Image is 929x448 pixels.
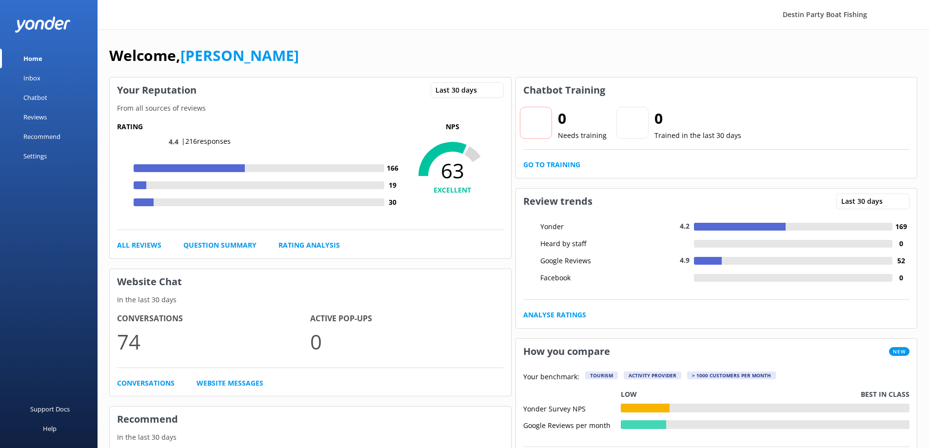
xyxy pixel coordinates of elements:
h3: Website Chat [110,269,511,294]
h2: 0 [558,107,607,130]
a: All Reviews [117,240,161,251]
div: Help [43,419,57,438]
h4: 52 [892,255,909,266]
p: Low [621,389,637,400]
h3: Your Reputation [110,78,204,103]
div: Activity Provider [624,371,681,379]
h4: 19 [384,180,401,191]
div: Google Reviews per month [523,420,621,429]
h3: Review trends [516,189,600,214]
h4: 0 [892,273,909,283]
a: Rating Analysis [278,240,340,251]
div: Heard by staff [538,238,626,249]
span: 4.2 [680,221,690,231]
h1: Welcome, [109,44,299,67]
a: Conversations [117,378,175,389]
div: Support Docs [30,399,70,419]
p: Your benchmark: [523,371,579,383]
a: [PERSON_NAME] [180,45,299,65]
p: In the last 30 days [110,294,511,305]
h4: 30 [384,197,401,208]
div: Inbox [23,68,40,88]
div: Settings [23,146,47,166]
a: Website Messages [197,378,263,389]
h4: Conversations [117,312,310,325]
span: 63 [401,158,504,183]
img: yonder-white-logo.png [15,17,71,33]
div: Facebook [538,273,626,283]
h5: Rating [117,121,401,132]
div: Reviews [23,107,47,127]
div: Google Reviews [538,255,626,266]
a: Analyse Ratings [523,310,586,320]
div: > 1000 customers per month [687,371,776,379]
span: New [889,347,909,356]
h4: 166 [384,163,401,174]
p: In the last 30 days [110,432,511,443]
h4: EXCELLENT [401,185,504,195]
p: 74 [117,325,310,358]
div: Tourism [585,371,618,379]
span: 4.9 [680,255,690,265]
span: Last 30 days [841,196,889,207]
p: Trained in the last 30 days [654,130,741,141]
p: NPS [401,121,504,132]
span: 4.4 [169,137,178,146]
div: Recommend [23,127,60,146]
h3: How you compare [516,339,617,364]
div: Home [23,49,42,68]
p: Best in class [861,389,909,400]
div: Yonder Survey NPS [523,404,621,412]
h4: 0 [892,238,909,249]
p: From all sources of reviews [110,103,511,114]
a: Go to Training [523,159,580,170]
p: Needs training [558,130,607,141]
span: Last 30 days [435,85,483,96]
h2: 0 [654,107,741,130]
h3: Recommend [110,407,511,432]
h3: Chatbot Training [516,78,613,103]
h4: 169 [892,221,909,232]
h4: Active Pop-ups [310,312,503,325]
div: Yonder [538,221,626,232]
a: Question Summary [183,240,257,251]
p: 0 [310,325,503,358]
div: Chatbot [23,88,47,107]
p: | 216 responses [181,136,231,147]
